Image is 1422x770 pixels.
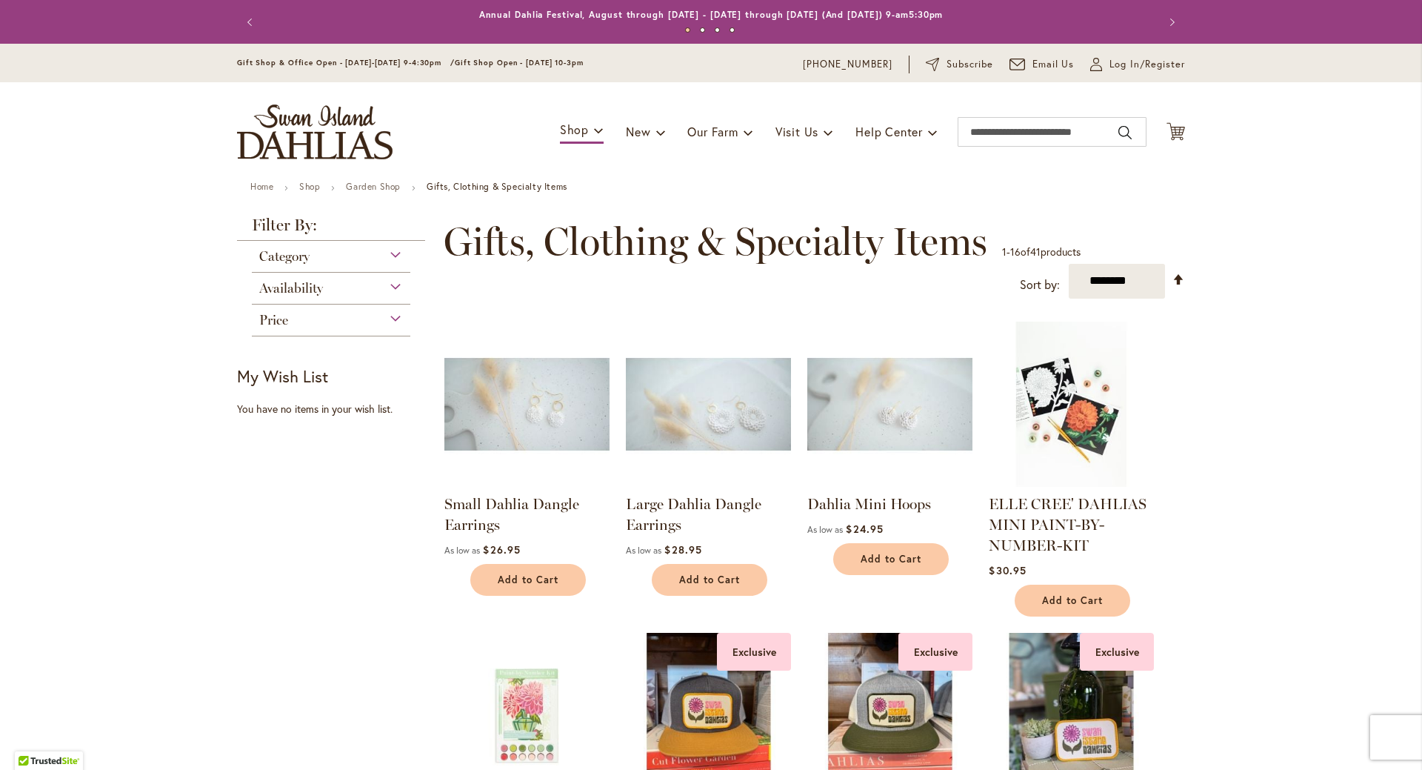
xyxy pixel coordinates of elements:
a: Shop [299,181,320,192]
span: Gift Shop Open - [DATE] 10-3pm [455,58,584,67]
span: Email Us [1032,57,1075,72]
span: Shop [560,122,589,137]
span: Add to Cart [861,553,921,565]
a: Dahlia Mini Hoops [807,476,972,490]
span: 41 [1030,245,1041,259]
a: ELLE CREE' DAHLIAS MINI PAINT-BY-NUMBER-KIT [989,476,1154,490]
a: Email Us [1009,57,1075,72]
a: ELLE CREE' DAHLIAS MINI PAINT-BY-NUMBER-KIT [989,495,1146,554]
div: Exclusive [1080,633,1154,671]
a: Large Dahlia Dangle Earrings [626,495,761,534]
img: Small Dahlia Dangle Earrings [444,322,610,487]
img: ELLE CREE' DAHLIAS MINI PAINT-BY-NUMBER-KIT [989,322,1154,487]
p: - of products [1002,240,1081,264]
a: Log In/Register [1090,57,1185,72]
div: You have no items in your wish list. [237,402,435,416]
span: Gifts, Clothing & Specialty Items [444,219,987,264]
iframe: Launch Accessibility Center [11,717,53,759]
span: As low as [626,545,661,556]
a: [PHONE_NUMBER] [803,57,892,72]
span: Price [259,312,288,328]
span: Help Center [855,124,923,139]
a: Small Dahlia Dangle Earrings [444,495,579,534]
img: Dahlia Mini Hoops [807,322,972,487]
span: As low as [807,524,843,535]
span: New [626,124,650,139]
div: Exclusive [717,633,791,671]
strong: Gifts, Clothing & Specialty Items [427,181,567,192]
a: Annual Dahlia Festival, August through [DATE] - [DATE] through [DATE] (And [DATE]) 9-am5:30pm [479,9,944,20]
strong: Filter By: [237,217,425,241]
button: 3 of 4 [715,27,720,33]
button: Add to Cart [652,564,767,596]
span: Our Farm [687,124,738,139]
span: Add to Cart [1042,594,1103,607]
span: Availability [259,280,323,296]
a: store logo [237,104,393,159]
span: $24.95 [846,522,883,536]
button: Add to Cart [1015,585,1130,617]
a: Garden Shop [346,181,401,192]
span: $30.95 [989,563,1026,577]
button: Previous [237,7,267,37]
span: Category [259,248,310,265]
span: 1 [1002,245,1007,259]
a: Home [250,181,273,192]
label: Sort by: [1020,271,1060,299]
a: Small Dahlia Dangle Earrings [444,476,610,490]
span: Log In/Register [1109,57,1185,72]
button: 1 of 4 [685,27,690,33]
img: Large Dahlia Dangle Earrings [626,322,791,487]
a: Dahlia Mini Hoops [807,495,931,513]
button: 2 of 4 [700,27,705,33]
button: Next [1155,7,1185,37]
div: Exclusive [898,633,972,671]
span: $28.95 [664,542,701,557]
span: Gift Shop & Office Open - [DATE]-[DATE] 9-4:30pm / [237,58,455,67]
button: Add to Cart [833,543,949,575]
button: 4 of 4 [730,27,735,33]
button: Add to Cart [470,564,586,596]
span: As low as [444,545,480,556]
strong: My Wish List [237,365,328,387]
a: Large Dahlia Dangle Earrings [626,476,791,490]
span: Subscribe [947,57,993,72]
a: Subscribe [926,57,993,72]
span: Visit Us [775,124,818,139]
span: Add to Cart [498,574,558,586]
span: 16 [1010,245,1021,259]
span: $26.95 [483,542,520,557]
span: Add to Cart [679,574,740,586]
